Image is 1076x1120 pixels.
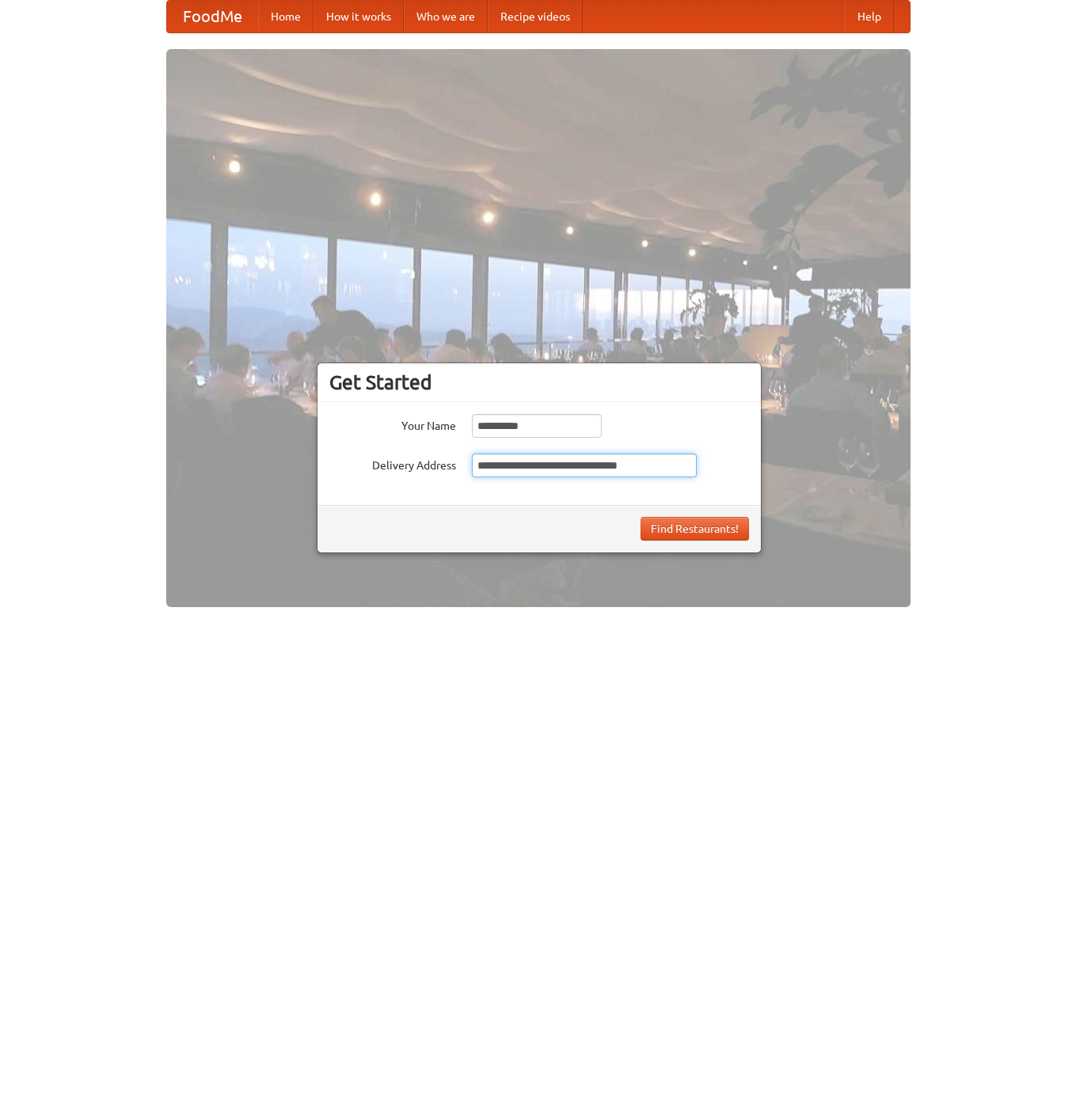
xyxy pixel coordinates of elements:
a: Who we are [404,1,488,32]
h3: Get Started [329,370,749,394]
a: Recipe videos [488,1,583,32]
label: Your Name [329,414,456,434]
a: FoodMe [167,1,258,32]
a: How it works [314,1,404,32]
a: Help [845,1,894,32]
label: Delivery Address [329,454,456,473]
a: Home [258,1,314,32]
button: Find Restaurants! [641,517,749,541]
